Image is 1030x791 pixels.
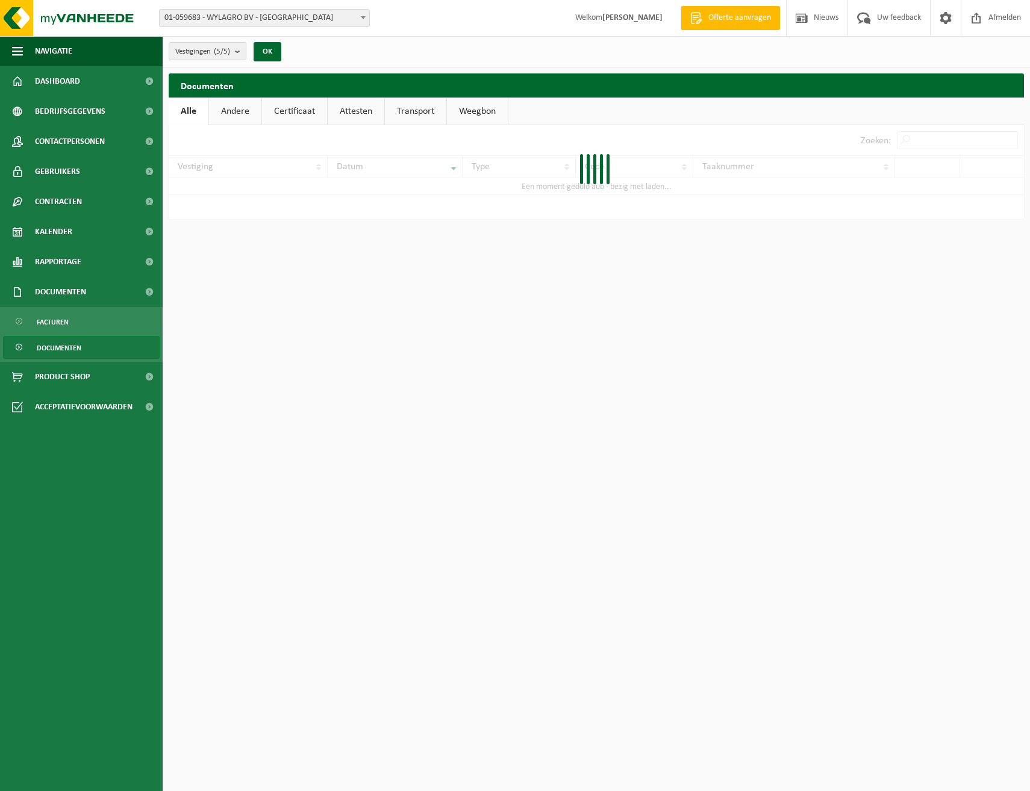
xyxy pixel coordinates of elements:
[385,98,446,125] a: Transport
[35,36,72,66] span: Navigatie
[35,187,82,217] span: Contracten
[447,98,508,125] a: Weegbon
[35,277,86,307] span: Documenten
[262,98,327,125] a: Certificaat
[175,43,230,61] span: Vestigingen
[254,42,281,61] button: OK
[328,98,384,125] a: Attesten
[681,6,780,30] a: Offerte aanvragen
[35,96,105,126] span: Bedrijfsgegevens
[159,9,370,27] span: 01-059683 - WYLAGRO BV - POPERINGE
[37,337,81,359] span: Documenten
[3,310,160,333] a: Facturen
[35,392,133,422] span: Acceptatievoorwaarden
[169,73,1024,97] h2: Documenten
[35,247,81,277] span: Rapportage
[35,126,105,157] span: Contactpersonen
[209,98,261,125] a: Andere
[35,157,80,187] span: Gebruikers
[160,10,369,26] span: 01-059683 - WYLAGRO BV - POPERINGE
[35,362,90,392] span: Product Shop
[3,336,160,359] a: Documenten
[169,42,246,60] button: Vestigingen(5/5)
[169,98,208,125] a: Alle
[705,12,774,24] span: Offerte aanvragen
[35,217,72,247] span: Kalender
[602,13,663,22] strong: [PERSON_NAME]
[35,66,80,96] span: Dashboard
[214,48,230,55] count: (5/5)
[37,311,69,333] span: Facturen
